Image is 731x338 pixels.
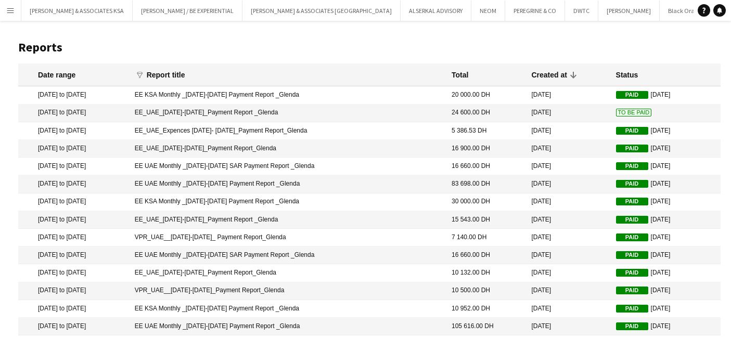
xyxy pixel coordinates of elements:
button: [PERSON_NAME] & ASSOCIATES [GEOGRAPHIC_DATA] [242,1,401,21]
button: PEREGRINE & CO [505,1,565,21]
mat-cell: EE UAE Monthly _[DATE]-[DATE] Payment Report _Glenda [130,318,446,335]
mat-cell: [DATE] to [DATE] [18,86,130,104]
span: Paid [616,251,648,259]
mat-cell: [DATE] [526,229,610,246]
span: Paid [616,233,648,241]
mat-cell: [DATE] to [DATE] [18,105,130,122]
mat-cell: [DATE] [526,175,610,193]
mat-cell: EE KSA Monthly _[DATE]-[DATE] Payment Report _Glenda [130,86,446,104]
span: Paid [616,91,648,99]
mat-cell: EE KSA Monthly _[DATE]-[DATE] Payment Report _Glenda [130,300,446,318]
mat-cell: [DATE] [526,211,610,229]
h1: Reports [18,40,721,55]
mat-cell: [DATE] [611,318,721,335]
div: Report title [147,70,195,80]
button: Black Orange [660,1,713,21]
mat-cell: [DATE] [526,300,610,318]
span: Paid [616,287,648,294]
mat-cell: 24 600.00 DH [446,105,526,122]
mat-cell: [DATE] [611,264,721,282]
mat-cell: 5 386.53 DH [446,122,526,140]
div: Date range [38,70,75,80]
mat-cell: EE UAE Monthly _[DATE]-[DATE] SAR Payment Report _Glenda [130,246,446,264]
mat-cell: [DATE] to [DATE] [18,211,130,229]
mat-cell: 7 140.00 DH [446,229,526,246]
mat-cell: [DATE] to [DATE] [18,122,130,140]
mat-cell: [DATE] to [DATE] [18,318,130,335]
mat-cell: [DATE] [611,175,721,193]
mat-cell: 16 660.00 DH [446,246,526,264]
mat-cell: [DATE] [526,158,610,175]
mat-cell: EE_UAE_[DATE]-[DATE]_Payment Report _Glenda [130,105,446,122]
span: To Be Paid [616,109,652,116]
mat-cell: [DATE] [611,300,721,318]
mat-cell: EE_UAE_[DATE]-[DATE]_Payment Report_Glenda [130,264,446,282]
mat-cell: [DATE] to [DATE] [18,158,130,175]
mat-cell: [DATE] to [DATE] [18,175,130,193]
span: Paid [616,198,648,205]
div: Created at [531,70,576,80]
mat-cell: EE UAE Monthly _[DATE]-[DATE] SAR Payment Report _Glenda [130,158,446,175]
mat-cell: 16 900.00 DH [446,140,526,158]
span: Paid [616,180,648,188]
mat-cell: [DATE] [611,246,721,264]
span: Paid [616,305,648,313]
mat-cell: 10 500.00 DH [446,282,526,300]
mat-cell: [DATE] [526,140,610,158]
button: NEOM [471,1,505,21]
mat-cell: [DATE] [526,282,610,300]
div: Total [452,70,468,80]
mat-cell: 10 952.00 DH [446,300,526,318]
mat-cell: [DATE] [526,318,610,335]
button: DWTC [565,1,598,21]
button: [PERSON_NAME] [598,1,660,21]
mat-cell: [DATE] to [DATE] [18,246,130,264]
button: ALSERKAL ADVISORY [401,1,471,21]
mat-cell: [DATE] [526,86,610,104]
mat-cell: EE KSA Monthly _[DATE]-[DATE] Payment Report _Glenda [130,193,446,211]
mat-cell: VPR_UAE__[DATE]-[DATE]_Payment Report_Glenda [130,282,446,300]
mat-cell: [DATE] to [DATE] [18,282,130,300]
mat-cell: EE_UAE_[DATE]-[DATE]_Payment Report_Glenda [130,140,446,158]
mat-cell: [DATE] [526,246,610,264]
mat-cell: EE_UAE_Expences [DATE]- [DATE]_Payment Report_Glenda [130,122,446,140]
mat-cell: [DATE] [611,211,721,229]
mat-cell: [DATE] [611,193,721,211]
span: Paid [616,127,648,135]
mat-cell: [DATE] [526,105,610,122]
mat-cell: [DATE] [526,122,610,140]
span: Paid [616,162,648,170]
mat-cell: 16 660.00 DH [446,158,526,175]
div: Created at [531,70,567,80]
mat-cell: 105 616.00 DH [446,318,526,335]
mat-cell: [DATE] [526,193,610,211]
mat-cell: [DATE] to [DATE] [18,193,130,211]
span: Paid [616,216,648,224]
mat-cell: 30 000.00 DH [446,193,526,211]
mat-cell: [DATE] [611,229,721,246]
mat-cell: 15 543.00 DH [446,211,526,229]
div: Report title [147,70,185,80]
mat-cell: [DATE] [526,264,610,282]
button: [PERSON_NAME] & ASSOCIATES KSA [21,1,133,21]
mat-cell: 10 132.00 DH [446,264,526,282]
span: Paid [616,322,648,330]
mat-cell: EE_UAE_[DATE]-[DATE]_Payment Report _Glenda [130,211,446,229]
mat-cell: [DATE] [611,122,721,140]
mat-cell: [DATE] [611,86,721,104]
mat-cell: 83 698.00 DH [446,175,526,193]
mat-cell: [DATE] [611,158,721,175]
mat-cell: [DATE] [611,140,721,158]
mat-cell: VPR_UAE__[DATE]-[DATE]_ Payment Report_Glenda [130,229,446,246]
mat-cell: [DATE] to [DATE] [18,229,130,246]
button: [PERSON_NAME] / BE EXPERIENTIAL [133,1,242,21]
mat-cell: EE UAE Monthly _[DATE]-[DATE] Payment Report _Glenda [130,175,446,193]
div: Status [616,70,638,80]
mat-cell: [DATE] to [DATE] [18,300,130,318]
mat-cell: [DATE] to [DATE] [18,264,130,282]
span: Paid [616,269,648,277]
mat-cell: [DATE] to [DATE] [18,140,130,158]
mat-cell: 20 000.00 DH [446,86,526,104]
mat-cell: [DATE] [611,282,721,300]
span: Paid [616,145,648,152]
